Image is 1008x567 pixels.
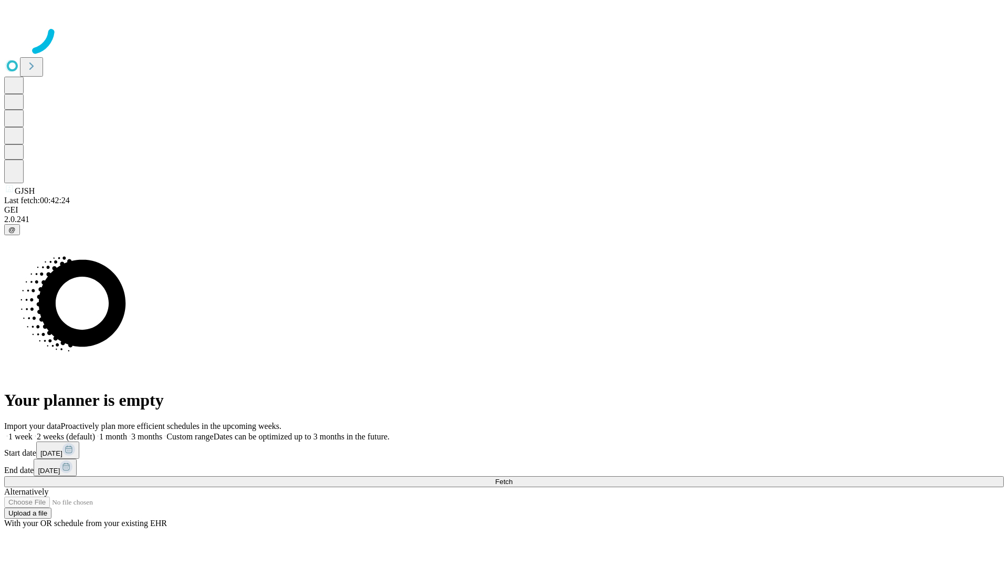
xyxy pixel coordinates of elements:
[37,432,95,441] span: 2 weeks (default)
[4,508,51,519] button: Upload a file
[8,432,33,441] span: 1 week
[34,459,77,476] button: [DATE]
[4,476,1004,487] button: Fetch
[214,432,390,441] span: Dates can be optimized up to 3 months in the future.
[4,487,48,496] span: Alternatively
[38,467,60,475] span: [DATE]
[4,442,1004,459] div: Start date
[4,196,70,205] span: Last fetch: 00:42:24
[99,432,127,441] span: 1 month
[4,391,1004,410] h1: Your planner is empty
[131,432,162,441] span: 3 months
[4,224,20,235] button: @
[4,215,1004,224] div: 2.0.241
[166,432,213,441] span: Custom range
[40,449,62,457] span: [DATE]
[8,226,16,234] span: @
[15,186,35,195] span: GJSH
[4,205,1004,215] div: GEI
[61,422,281,430] span: Proactively plan more efficient schedules in the upcoming weeks.
[4,519,167,528] span: With your OR schedule from your existing EHR
[36,442,79,459] button: [DATE]
[495,478,512,486] span: Fetch
[4,422,61,430] span: Import your data
[4,459,1004,476] div: End date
